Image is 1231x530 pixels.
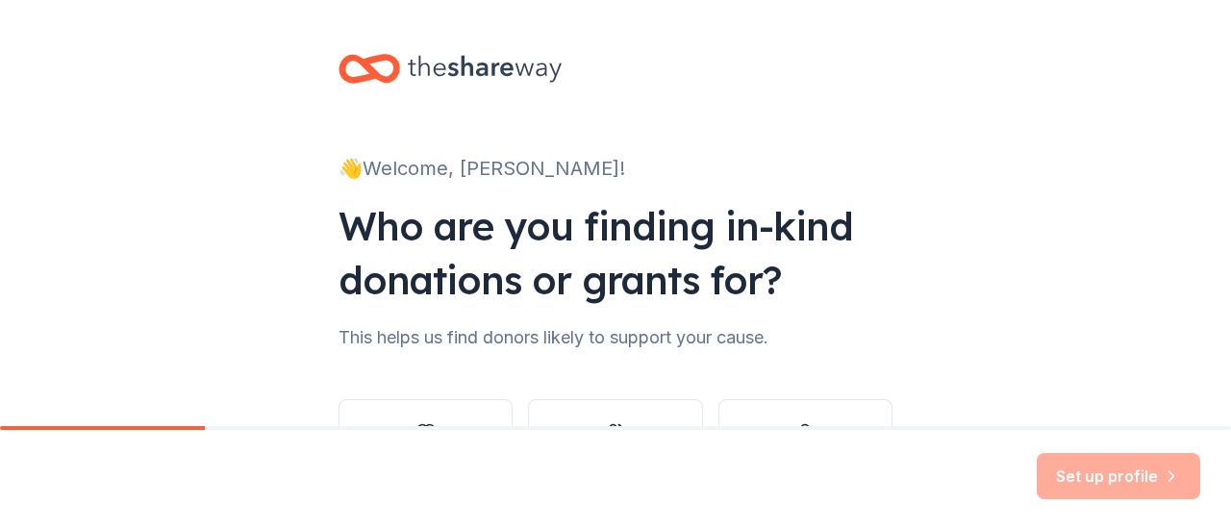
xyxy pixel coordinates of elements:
[339,399,513,492] button: Nonprofit
[339,322,892,353] div: This helps us find donors likely to support your cause.
[718,399,892,492] button: Individual
[339,199,892,307] div: Who are you finding in-kind donations or grants for?
[339,153,892,184] div: 👋 Welcome, [PERSON_NAME]!
[528,399,702,492] button: Other group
